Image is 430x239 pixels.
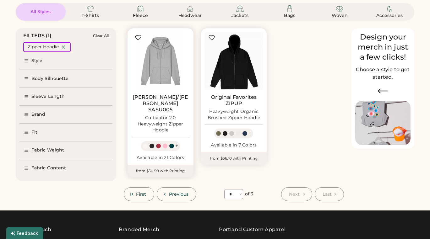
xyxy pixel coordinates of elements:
[205,94,263,107] a: Original Favorites ZIPUP
[31,111,46,118] div: Brand
[126,13,155,19] div: Fleece
[289,192,300,196] span: Next
[23,32,52,40] div: FILTERS (1)
[281,187,312,201] button: Next
[19,226,52,233] div: Get In Touch
[176,13,204,19] div: Headwear
[355,32,411,62] div: Design your merch in just a few clicks!
[136,192,146,196] span: First
[248,130,251,137] div: +
[131,32,190,90] img: Stanley/Stella SASU005 Cultivator 2.0 Heavyweight Zipper Hoodie
[186,5,194,13] img: Headwear Icon
[226,13,254,19] div: Jackets
[201,152,267,165] div: from $56.10 with Printing
[137,5,144,13] img: Fleece Icon
[169,192,189,196] span: Previous
[219,226,286,233] a: Portland Custom Apparel
[124,187,154,201] button: First
[355,101,411,145] img: Image of Lisa Congdon Eye Print on T-Shirt and Hat
[93,34,109,38] div: Clear All
[315,187,344,201] button: Last
[205,32,263,90] img: Original Favorites ZIPUP Heavyweight Organic Brushed Zipper Hoodie
[205,142,263,148] div: Available in 7 Colors
[131,115,190,134] div: Cultivator 2.0 Heavyweight Zipper Hoodie
[31,165,66,171] div: Fabric Content
[175,142,178,149] div: +
[87,5,94,13] img: T-Shirts Icon
[31,93,65,100] div: Sleeve Length
[31,147,64,153] div: Fabric Weight
[236,5,244,13] img: Jackets Icon
[355,66,411,81] h2: Choose a style to get started.
[245,191,253,197] div: of 3
[128,165,193,177] div: from $50.90 with Printing
[31,58,43,64] div: Style
[131,155,190,161] div: Available in 21 Colors
[323,192,332,196] span: Last
[205,109,263,121] div: Heavyweight Organic Brushed Zipper Hoodie
[76,13,105,19] div: T-Shirts
[157,187,197,201] button: Previous
[31,76,69,82] div: Body Silhouette
[119,226,159,233] div: Branded Merch
[386,5,393,13] img: Accessories Icon
[336,5,343,13] img: Woven Icon
[31,129,37,135] div: Fit
[26,9,55,15] div: All Styles
[286,5,293,13] img: Bags Icon
[325,13,354,19] div: Woven
[375,13,404,19] div: Accessories
[28,44,59,50] div: Zipper Hoodie
[131,94,190,113] a: [PERSON_NAME]/[PERSON_NAME] SASU005
[275,13,304,19] div: Bags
